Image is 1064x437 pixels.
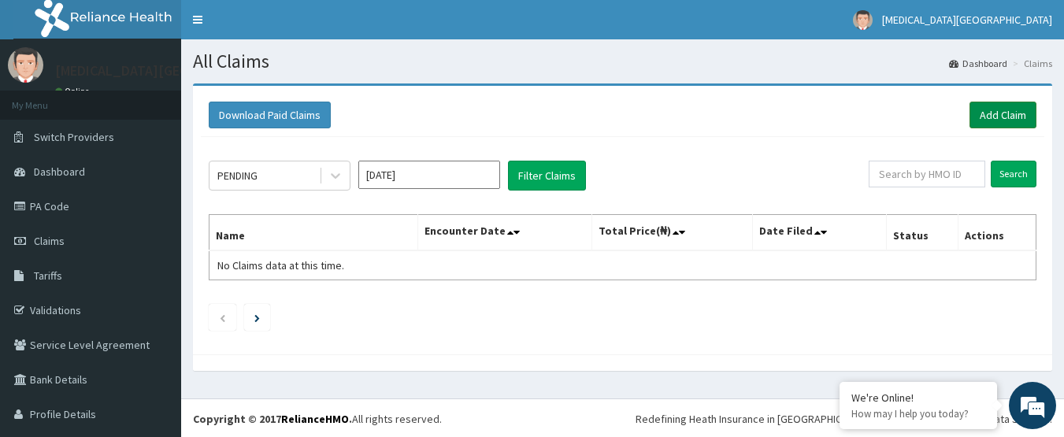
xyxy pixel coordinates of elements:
a: Dashboard [949,57,1007,70]
input: Search [991,161,1036,187]
img: User Image [853,10,873,30]
strong: Copyright © 2017 . [193,412,352,426]
input: Select Month and Year [358,161,500,189]
a: Next page [254,310,260,324]
span: Dashboard [34,165,85,179]
input: Search by HMO ID [869,161,985,187]
div: PENDING [217,168,258,183]
th: Name [209,215,418,251]
a: Online [55,86,93,97]
span: [MEDICAL_DATA][GEOGRAPHIC_DATA] [882,13,1052,27]
span: Switch Providers [34,130,114,144]
a: Add Claim [969,102,1036,128]
p: [MEDICAL_DATA][GEOGRAPHIC_DATA] [55,64,288,78]
button: Filter Claims [508,161,586,191]
th: Status [886,215,958,251]
span: Claims [34,234,65,248]
h1: All Claims [193,51,1052,72]
button: Download Paid Claims [209,102,331,128]
span: Tariffs [34,268,62,283]
th: Actions [958,215,1036,251]
span: No Claims data at this time. [217,258,344,272]
th: Encounter Date [417,215,591,251]
div: We're Online! [851,391,985,405]
a: RelianceHMO [281,412,349,426]
p: How may I help you today? [851,407,985,420]
th: Date Filed [753,215,886,251]
a: Previous page [219,310,226,324]
th: Total Price(₦) [591,215,753,251]
div: Redefining Heath Insurance in [GEOGRAPHIC_DATA] using Telemedicine and Data Science! [636,411,1052,427]
li: Claims [1009,57,1052,70]
img: User Image [8,47,43,83]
